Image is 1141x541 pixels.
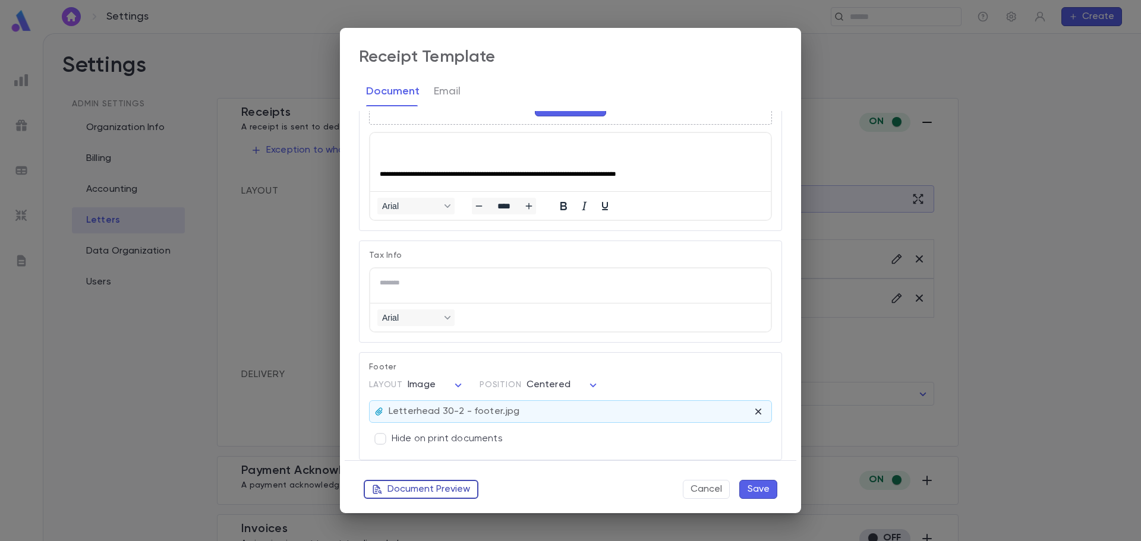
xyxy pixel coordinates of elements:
p: Letterhead 30-2 - footer.jpg [389,406,519,417]
button: Italic [574,198,594,214]
button: Fonts Arial [377,309,455,326]
div: Centered [527,376,600,394]
button: Email [434,77,461,106]
iframe: Rich Text Area [370,133,771,191]
div: Image [408,376,465,394]
iframe: Rich Text Area [370,268,771,303]
button: Document Preview [364,480,478,499]
body: Rich Text Area. Press ALT-0 for help. [10,10,391,18]
body: Rich Text Area. Press ALT-0 for help. [10,10,391,103]
button: Underline [595,198,615,214]
span: Image [408,380,436,390]
button: Cancel [683,480,730,499]
p: Footer [369,362,772,379]
span: Layout [369,380,403,390]
p: Tax Info [369,251,772,260]
button: Bold [553,198,573,214]
button: Document [366,77,420,106]
span: Arial [382,201,440,211]
button: Decrease font size [472,198,486,214]
body: Rich Text Area. Press ALT-0 for help. [10,10,391,80]
span: Arial [382,313,440,322]
button: Save [739,480,777,499]
p: Hide on print documents [392,433,503,445]
span: Centered [527,380,570,390]
div: Receipt Template [359,47,496,67]
button: Fonts Arial [377,198,455,214]
button: Increase font size [522,198,536,214]
span: Position [480,380,522,390]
